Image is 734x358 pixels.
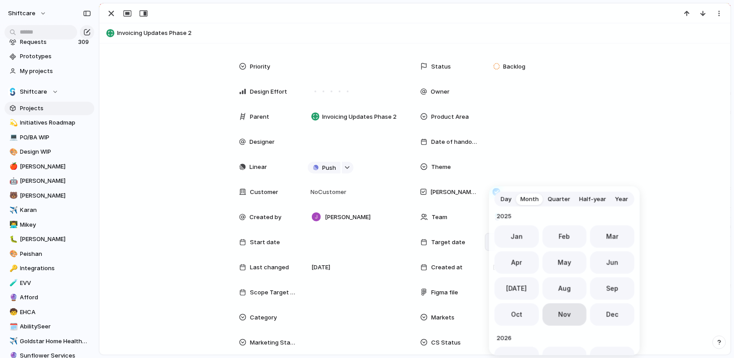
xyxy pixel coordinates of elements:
[606,284,618,293] span: Sep
[494,277,539,299] button: [DATE]
[558,284,571,293] span: Aug
[542,277,587,299] button: Aug
[548,195,570,204] span: Quarter
[511,232,523,241] span: Jan
[590,303,634,325] button: Dec
[558,310,571,319] span: Nov
[542,251,587,273] button: May
[506,284,527,293] span: [DATE]
[606,310,618,319] span: Dec
[494,303,539,325] button: Oct
[559,232,570,241] span: Feb
[542,303,587,325] button: Nov
[520,195,539,204] span: Month
[511,258,522,267] span: Apr
[501,195,511,204] span: Day
[590,277,634,299] button: Sep
[615,195,628,204] span: Year
[611,192,633,206] button: Year
[575,192,611,206] button: Half-year
[590,225,634,247] button: Mar
[590,251,634,273] button: Jun
[558,258,571,267] span: May
[542,225,587,247] button: Feb
[494,225,539,247] button: Jan
[543,192,575,206] button: Quarter
[579,195,606,204] span: Half-year
[494,332,634,343] span: 2026
[606,258,618,267] span: Jun
[516,192,543,206] button: Month
[496,192,516,206] button: Day
[606,232,618,241] span: Mar
[511,310,522,319] span: Oct
[494,251,539,273] button: Apr
[494,211,634,222] span: 2025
